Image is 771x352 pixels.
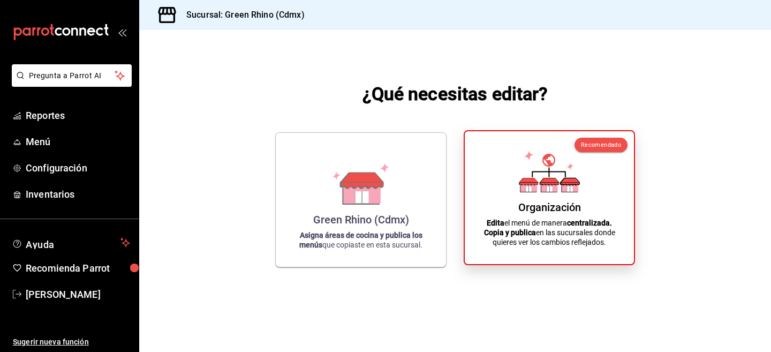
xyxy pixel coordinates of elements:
span: Menú [26,134,130,149]
div: Green Rhino (Cdmx) [313,213,409,226]
p: el menú de manera en las sucursales donde quieres ver los cambios reflejados. [478,218,621,247]
button: Pregunta a Parrot AI [12,64,132,87]
span: Inventarios [26,187,130,201]
span: Configuración [26,161,130,175]
strong: Asigna áreas de cocina y publica los menús [299,231,422,249]
a: Pregunta a Parrot AI [7,78,132,89]
span: [PERSON_NAME] [26,287,130,302]
h3: Sucursal: Green Rhino (Cdmx) [178,9,305,21]
strong: centralizada. [567,219,612,227]
div: Organización [518,201,581,214]
span: Reportes [26,108,130,123]
h1: ¿Qué necesitas editar? [362,81,548,107]
span: Pregunta a Parrot AI [29,70,115,81]
p: que copiaste en esta sucursal. [289,230,433,250]
span: Sugerir nueva función [13,336,130,348]
button: open_drawer_menu [118,28,126,36]
span: Recomienda Parrot [26,261,130,275]
strong: Edita [487,219,504,227]
strong: Copia y publica [484,228,536,237]
span: Recomendado [581,141,621,148]
span: Ayuda [26,236,116,249]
